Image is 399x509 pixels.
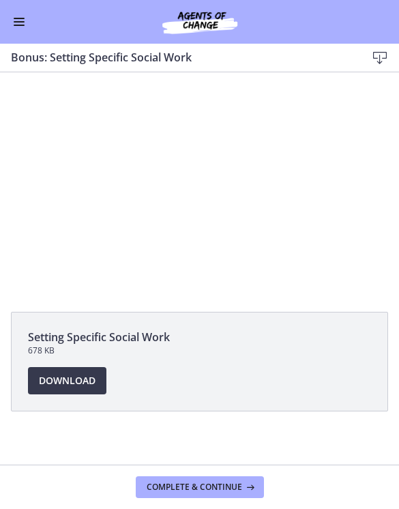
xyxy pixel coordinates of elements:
[11,49,344,66] h3: Bonus: Setting Specific Social Work
[28,329,371,345] span: Setting Specific Social Work
[132,8,268,35] img: Agents of Change
[11,14,27,30] button: Enable menu
[28,367,106,394] a: Download
[147,482,242,493] span: Complete & continue
[28,345,371,356] span: 678 KB
[39,373,95,389] span: Download
[136,476,264,498] button: Complete & continue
